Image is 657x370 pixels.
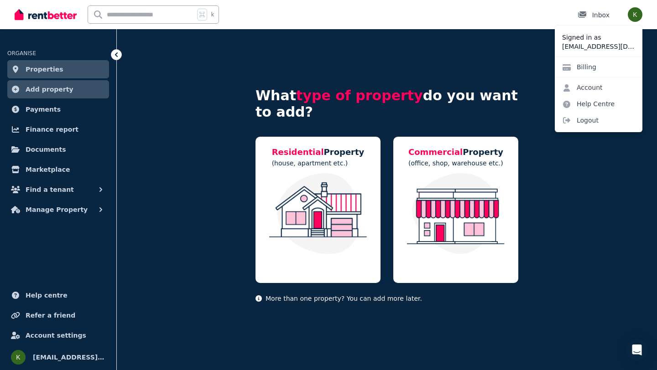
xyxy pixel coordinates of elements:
a: Finance report [7,120,109,139]
a: Properties [7,60,109,78]
p: (office, shop, warehouse etc.) [408,159,503,168]
span: Documents [26,144,66,155]
span: Find a tenant [26,184,74,195]
span: Refer a friend [26,310,75,321]
p: More than one property? You can add more later. [255,294,518,303]
p: [EMAIL_ADDRESS][DOMAIN_NAME] [562,42,635,51]
h5: Property [408,146,503,159]
span: [EMAIL_ADDRESS][DOMAIN_NAME] [33,352,105,363]
a: Billing [555,59,604,75]
a: Refer a friend [7,306,109,324]
span: Manage Property [26,204,88,215]
p: Signed in as [562,33,635,42]
a: Documents [7,140,109,159]
span: Residential [272,147,324,157]
button: Find a tenant [7,180,109,199]
img: Residential Property [265,173,371,254]
h5: Property [272,146,365,159]
span: Marketplace [26,164,70,175]
span: ORGANISE [7,50,36,57]
img: kobe.herft@gmail.com [628,7,642,22]
div: Open Intercom Messenger [626,339,648,361]
img: kobe.herft@gmail.com [11,350,26,365]
span: Commercial [408,147,463,157]
a: Help centre [7,286,109,304]
img: RentBetter [15,8,77,21]
a: Payments [7,100,109,118]
span: Payments [26,104,61,115]
p: (house, apartment etc.) [272,159,365,168]
span: Add property [26,84,73,95]
a: Help Centre [555,96,622,112]
div: Inbox [578,10,610,20]
span: Finance report [26,124,78,135]
span: Account settings [26,330,86,341]
button: Manage Property [7,200,109,219]
span: k [211,11,214,18]
a: Marketplace [7,160,109,179]
span: Help centre [26,290,68,301]
img: Commercial Property [402,173,509,254]
h4: What do you want to add? [255,87,518,120]
a: Account settings [7,326,109,344]
span: type of property [296,87,423,103]
a: Add property [7,80,109,98]
a: Account [555,79,610,96]
span: Properties [26,64,63,75]
span: Logout [555,112,642,128]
